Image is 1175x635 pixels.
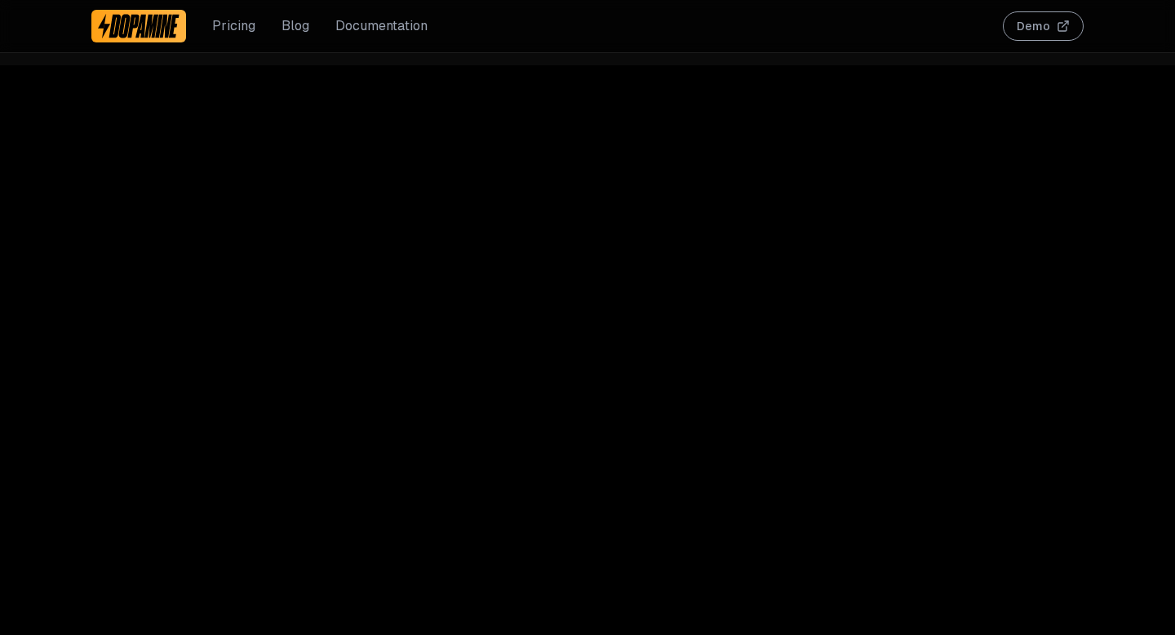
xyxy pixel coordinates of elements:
a: Dopamine [91,10,186,42]
a: Pricing [212,16,255,36]
button: Demo [1003,11,1084,41]
a: Documentation [335,16,428,36]
a: Blog [282,16,309,36]
img: Dopamine [98,13,180,39]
